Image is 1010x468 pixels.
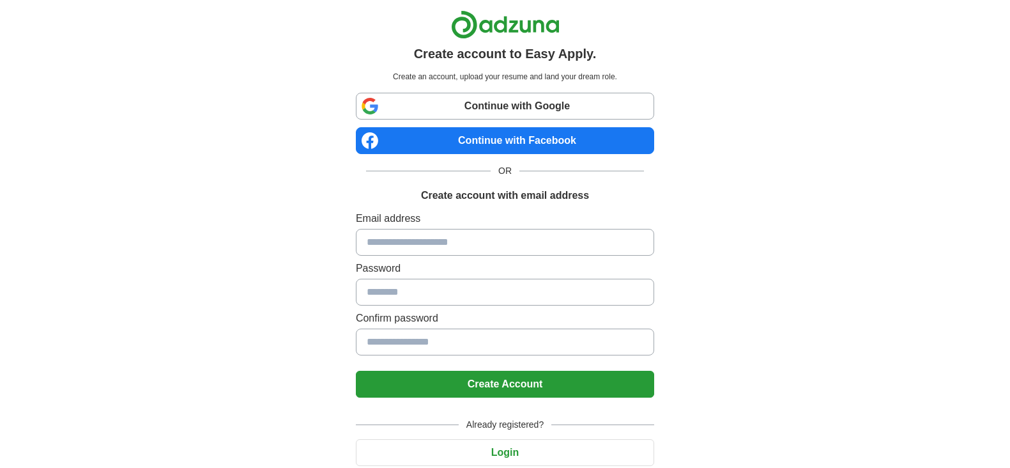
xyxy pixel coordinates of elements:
button: Login [356,439,654,466]
span: OR [491,164,519,178]
a: Continue with Facebook [356,127,654,154]
button: Create Account [356,371,654,398]
a: Login [356,447,654,458]
h1: Create account with email address [421,188,589,203]
label: Confirm password [356,311,654,326]
label: Email address [356,211,654,226]
a: Continue with Google [356,93,654,120]
h1: Create account to Easy Apply. [414,44,597,63]
p: Create an account, upload your resume and land your dream role. [358,71,652,82]
span: Already registered? [459,418,551,432]
label: Password [356,261,654,276]
img: Adzuna logo [451,10,560,39]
